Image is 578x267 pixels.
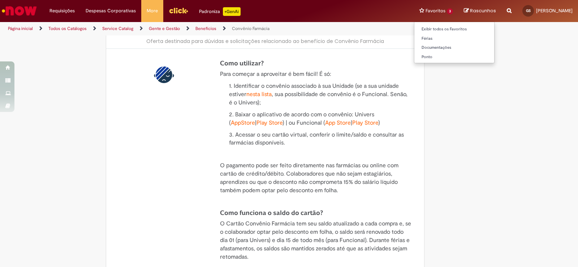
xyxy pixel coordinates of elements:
[147,7,158,14] span: More
[199,7,241,16] div: Padroniza
[169,5,188,16] img: click_logo_yellow_360x200.png
[152,63,176,86] img: Convênio Farmácia
[414,44,494,52] a: Documentações
[526,8,531,13] span: GS
[220,60,411,67] h4: Como utilizar?
[470,7,496,14] span: Rascunhos
[1,4,38,18] img: ServiceNow
[426,7,445,14] span: Favoritos
[414,25,494,33] a: Exibir todos os Favoritos
[195,26,216,31] a: Benefícios
[113,38,417,45] div: Oferta destinada para dúvidas e solicitações relacionado ao benefício de Convênio Farmácia
[8,26,33,31] a: Página inicial
[414,35,494,43] a: Férias
[464,8,496,14] a: Rascunhos
[5,22,380,35] ul: Trilhas de página
[220,209,411,216] h4: Como funciona o saldo do cartão?
[414,22,495,63] ul: Favoritos
[48,26,87,31] a: Todos os Catálogos
[49,7,75,14] span: Requisições
[229,111,411,127] p: 2. Baixar o aplicativo de acordo com o convênio: Univers ( | ) | ou Funcional ( | )
[256,119,282,126] a: Play Store
[352,119,378,126] a: Play Store
[232,26,269,31] a: Convênio Farmácia
[220,220,411,261] p: O Cartão Convênio Farmácia tem seu saldo atualizado a cada compra e, se o colaborador optar pelo ...
[223,7,241,16] p: +GenAi
[149,26,180,31] a: Gente e Gestão
[102,26,133,31] a: Service Catalog
[325,119,351,126] a: App Store
[231,119,255,126] a: AppStore
[229,82,411,107] p: 1. Identificar o convênio associado à sua Unidade (se a sua unidade estiver , sua possibilidade d...
[414,53,494,61] a: Ponto
[447,8,453,14] span: 3
[86,7,136,14] span: Despesas Corporativas
[536,8,573,14] span: [PERSON_NAME]
[220,70,411,78] p: Para começar a aproveitar é bem fácil! É só:
[229,131,411,147] p: 3. Acessar o seu cartão virtual, conferir o limite/saldo e consultar as farmácias disponíveis.
[246,91,272,98] a: nesta lista
[220,162,411,194] p: O pagamento pode ser feito diretamente nas farmácias ou online com cartão de crédito/débito. Cola...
